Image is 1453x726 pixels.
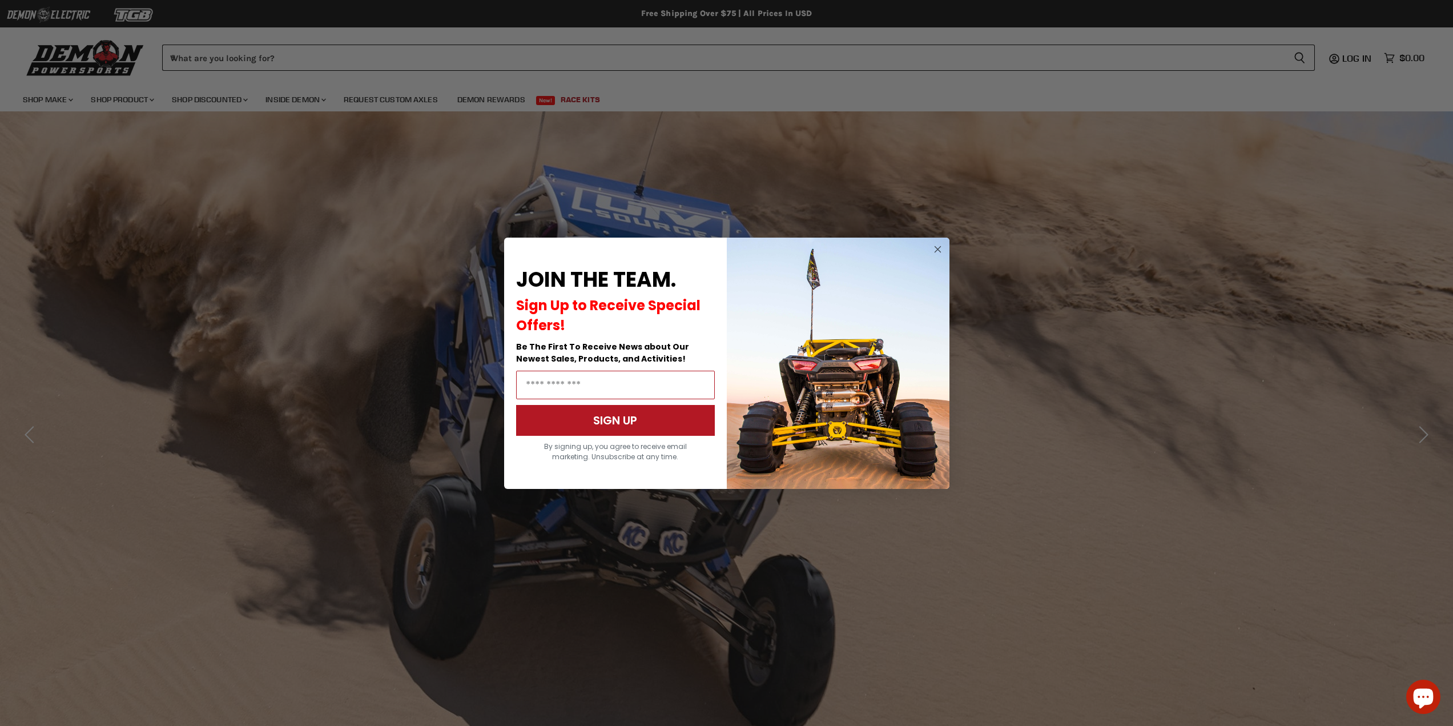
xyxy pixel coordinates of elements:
button: SIGN UP [516,405,715,436]
input: Email Address [516,371,715,399]
span: By signing up, you agree to receive email marketing. Unsubscribe at any time. [544,442,687,462]
span: JOIN THE TEAM. [516,265,676,294]
img: a9095488-b6e7-41ba-879d-588abfab540b.jpeg [727,238,949,489]
inbox-online-store-chat: Shopify online store chat [1403,680,1444,717]
span: Be The First To Receive News about Our Newest Sales, Products, and Activities! [516,341,689,364]
span: Sign Up to Receive Special Offers! [516,296,701,335]
button: Close dialog [931,242,945,256]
